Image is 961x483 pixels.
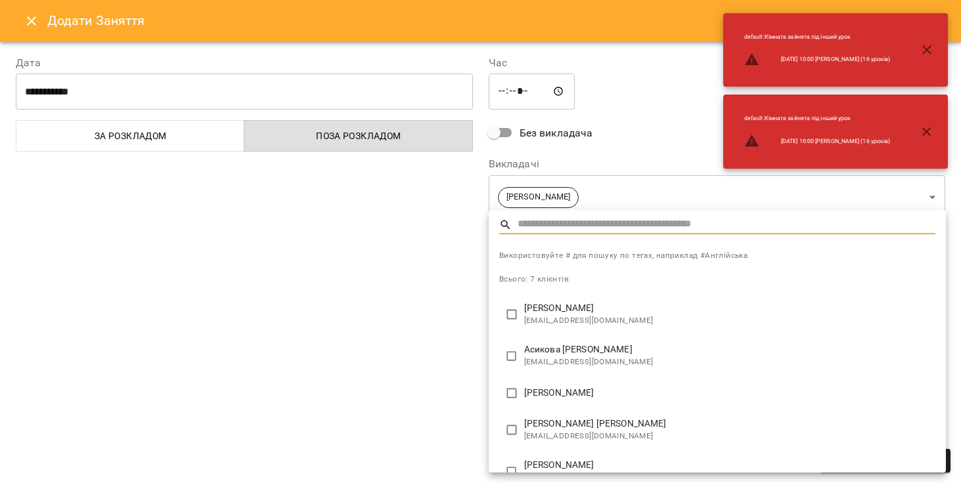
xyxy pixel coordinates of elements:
p: [PERSON_NAME] [524,387,935,400]
li: default : Кімната зайнята під інший урок [734,109,901,128]
span: Використовуйте # для пошуку по тегах, наприклад #Англійська [499,249,935,262]
p: [PERSON_NAME] [524,459,935,472]
span: Всього: 7 клієнтів [499,274,569,283]
span: [EMAIL_ADDRESS][DOMAIN_NAME] [524,356,935,369]
li: [DATE] 10:00 [PERSON_NAME] (16 уроків) [734,128,901,154]
p: Асикова [PERSON_NAME] [524,343,935,356]
li: [DATE] 10:00 [PERSON_NAME] (16 уроків) [734,47,901,73]
p: [PERSON_NAME] [524,302,935,315]
li: default : Кімната зайнята під інший урок [734,28,901,47]
span: [EMAIL_ADDRESS][DOMAIN_NAME] [524,430,935,443]
p: [PERSON_NAME] [PERSON_NAME] [524,417,935,430]
span: [EMAIL_ADDRESS][DOMAIN_NAME] [524,314,935,327]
